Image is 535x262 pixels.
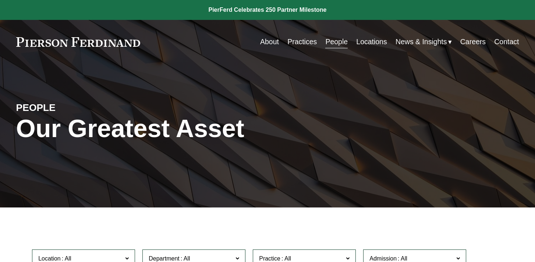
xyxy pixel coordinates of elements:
a: folder dropdown [396,35,452,49]
a: Careers [460,35,486,49]
h4: PEOPLE [16,102,142,114]
a: Contact [494,35,519,49]
a: Practices [287,35,317,49]
span: Admission [369,255,397,262]
span: Department [149,255,180,262]
span: Practice [259,255,280,262]
span: News & Insights [396,35,447,48]
a: Locations [356,35,387,49]
h1: Our Greatest Asset [16,114,351,143]
a: About [260,35,279,49]
span: Location [38,255,61,262]
a: People [325,35,348,49]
